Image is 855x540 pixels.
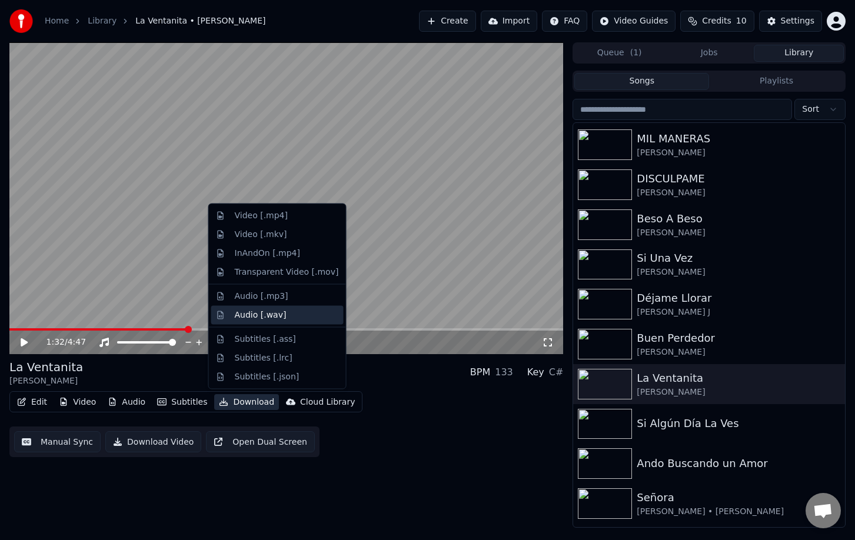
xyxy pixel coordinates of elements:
button: Create [419,11,476,32]
div: InAndOn [.mp4] [235,247,301,259]
div: Audio [.wav] [235,309,287,321]
button: Edit [12,394,52,411]
div: Cloud Library [300,396,355,408]
button: Library [754,45,844,62]
div: Settings [781,15,814,27]
button: Video [54,394,101,411]
div: [PERSON_NAME] [9,375,83,387]
span: Credits [702,15,731,27]
div: La Ventanita [9,359,83,375]
div: Transparent Video [.mov] [235,266,339,278]
div: [PERSON_NAME] [637,346,840,358]
button: Download [214,394,279,411]
span: La Ventanita • [PERSON_NAME] [135,15,265,27]
div: / [46,336,75,348]
div: Déjame Llorar [637,290,840,306]
span: 1:32 [46,336,65,348]
div: [PERSON_NAME] [637,266,840,278]
div: La Ventanita [637,370,840,386]
nav: breadcrumb [45,15,265,27]
a: Open chat [806,493,841,528]
span: Sort [802,104,819,115]
button: Import [481,11,537,32]
button: Audio [103,394,150,411]
div: [PERSON_NAME] [637,227,840,239]
a: Library [88,15,117,27]
div: Subtitles [.lrc] [235,352,292,364]
div: [PERSON_NAME] J [637,306,840,318]
div: MIL MANERAS [637,131,840,147]
button: Credits10 [680,11,754,32]
button: Video Guides [592,11,676,32]
div: Si Una Vez [637,250,840,266]
span: ( 1 ) [630,47,642,59]
div: [PERSON_NAME] [637,386,840,398]
div: DISCULPAME [637,171,840,187]
button: Open Dual Screen [206,431,315,452]
button: Queue [574,45,664,62]
img: youka [9,9,33,33]
div: Señora [637,489,840,506]
div: Subtitles [.ass] [235,333,296,345]
button: Subtitles [152,394,212,411]
div: [PERSON_NAME] [637,187,840,199]
button: FAQ [542,11,587,32]
div: Beso A Beso [637,211,840,227]
div: 133 [495,365,513,379]
button: Manual Sync [14,431,101,452]
div: Ando Buscando un Amor [637,455,840,472]
span: 4:47 [68,336,86,348]
div: C# [549,365,564,379]
div: Buen Perdedor [637,330,840,346]
button: Jobs [664,45,754,62]
span: 10 [736,15,747,27]
div: [PERSON_NAME] [637,147,840,159]
div: [PERSON_NAME] • [PERSON_NAME] [637,506,840,518]
a: Home [45,15,69,27]
div: Subtitles [.json] [235,371,300,382]
div: Video [.mkv] [235,228,287,240]
div: Si Algún Día La Ves [637,415,840,432]
div: Key [527,365,544,379]
button: Settings [759,11,822,32]
div: BPM [470,365,490,379]
button: Download Video [105,431,201,452]
div: Audio [.mp3] [235,290,288,302]
div: Video [.mp4] [235,210,288,222]
button: Playlists [709,73,844,90]
button: Songs [574,73,709,90]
